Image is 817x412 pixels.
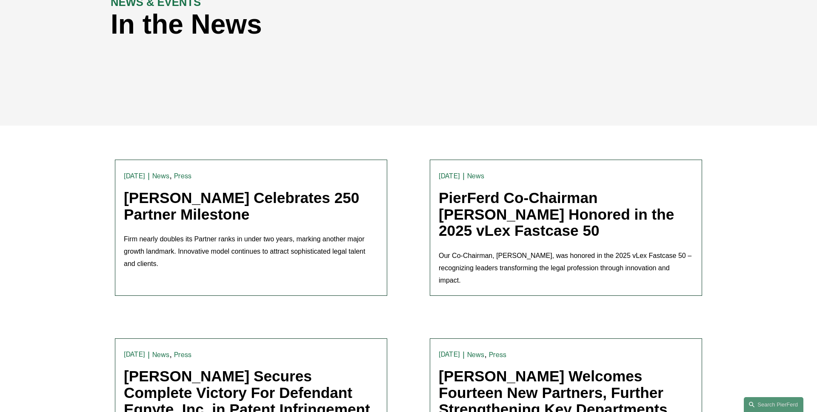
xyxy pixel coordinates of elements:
span: , [170,350,172,359]
p: Our Co-Chairman, [PERSON_NAME], was honored in the 2025 vLex Fastcase 50 – recognizing leaders tr... [439,250,693,286]
a: Press [174,351,191,359]
a: News [152,351,170,359]
a: Search this site [744,397,803,412]
p: Firm nearly doubles its Partner ranks in under two years, marking another major growth landmark. ... [124,233,378,270]
a: News [467,172,485,180]
span: , [485,350,487,359]
h1: In the News [111,9,557,40]
time: [DATE] [439,173,460,180]
a: [PERSON_NAME] Celebrates 250 Partner Milestone [124,189,359,223]
span: , [170,171,172,180]
a: News [467,351,485,359]
a: News [152,172,170,180]
time: [DATE] [124,173,145,180]
time: [DATE] [124,351,145,358]
a: Press [174,172,191,180]
a: Press [489,351,506,359]
time: [DATE] [439,351,460,358]
a: PierFerd Co-Chairman [PERSON_NAME] Honored in the 2025 vLex Fastcase 50 [439,189,674,239]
